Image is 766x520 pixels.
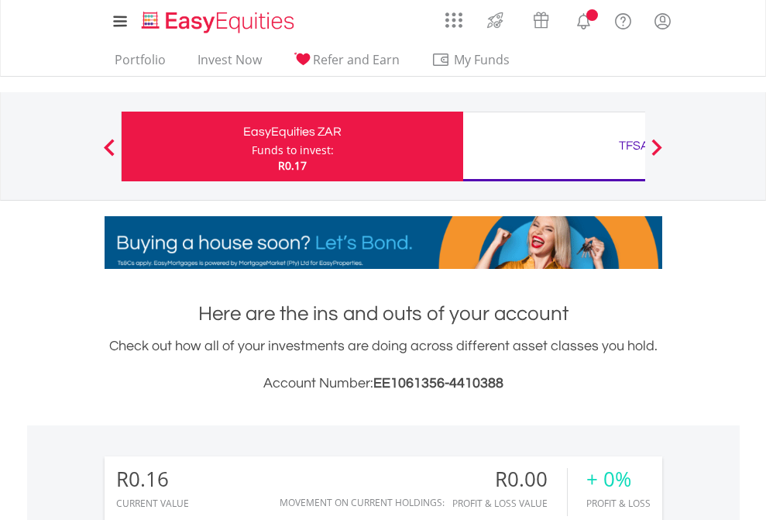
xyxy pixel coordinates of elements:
[191,52,268,76] a: Invest Now
[586,468,651,491] div: + 0%
[603,4,643,35] a: FAQ's and Support
[105,373,662,394] h3: Account Number:
[641,146,672,162] button: Next
[108,52,172,76] a: Portfolio
[586,498,651,508] div: Profit & Loss
[483,8,508,33] img: thrive-v2.svg
[287,52,406,76] a: Refer and Earn
[116,498,189,508] div: CURRENT VALUE
[373,376,503,391] span: EE1061356-4410388
[105,216,662,269] img: EasyMortage Promotion Banner
[643,4,682,38] a: My Profile
[431,50,533,70] span: My Funds
[452,468,567,491] div: R0.00
[528,8,554,33] img: vouchers-v2.svg
[252,143,334,158] div: Funds to invest:
[313,51,400,68] span: Refer and Earn
[564,4,603,35] a: Notifications
[518,4,564,33] a: Vouchers
[105,336,662,394] div: Check out how all of your investments are doing across different asset classes you hold.
[94,146,125,162] button: Previous
[139,9,301,35] img: EasyEquities_Logo.png
[136,4,301,35] a: Home page
[452,498,567,508] div: Profit & Loss Value
[435,4,472,29] a: AppsGrid
[105,300,662,328] h1: Here are the ins and outs of your account
[445,12,462,29] img: grid-menu-icon.svg
[116,468,189,491] div: R0.16
[278,158,307,173] span: R0.17
[280,498,445,508] div: Movement on Current Holdings:
[131,121,454,143] div: EasyEquities ZAR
